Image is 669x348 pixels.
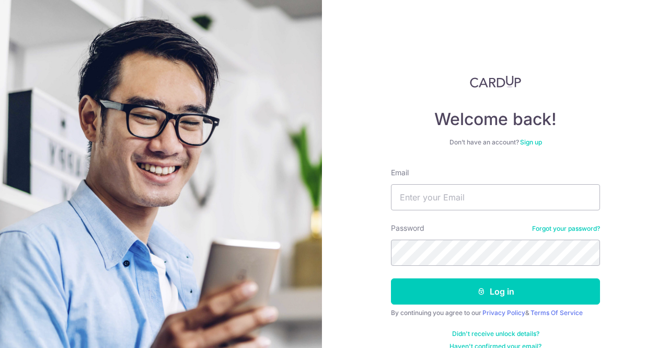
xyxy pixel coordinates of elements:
[391,309,600,317] div: By continuing you agree to our &
[391,167,409,178] label: Email
[391,278,600,305] button: Log in
[530,309,583,317] a: Terms Of Service
[532,224,600,233] a: Forgot your password?
[452,330,539,338] a: Didn't receive unlock details?
[391,109,600,130] h4: Welcome back!
[391,223,424,233] label: Password
[470,75,521,88] img: CardUp Logo
[482,309,525,317] a: Privacy Policy
[520,138,542,146] a: Sign up
[391,138,600,147] div: Don’t have an account?
[391,184,600,210] input: Enter your Email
